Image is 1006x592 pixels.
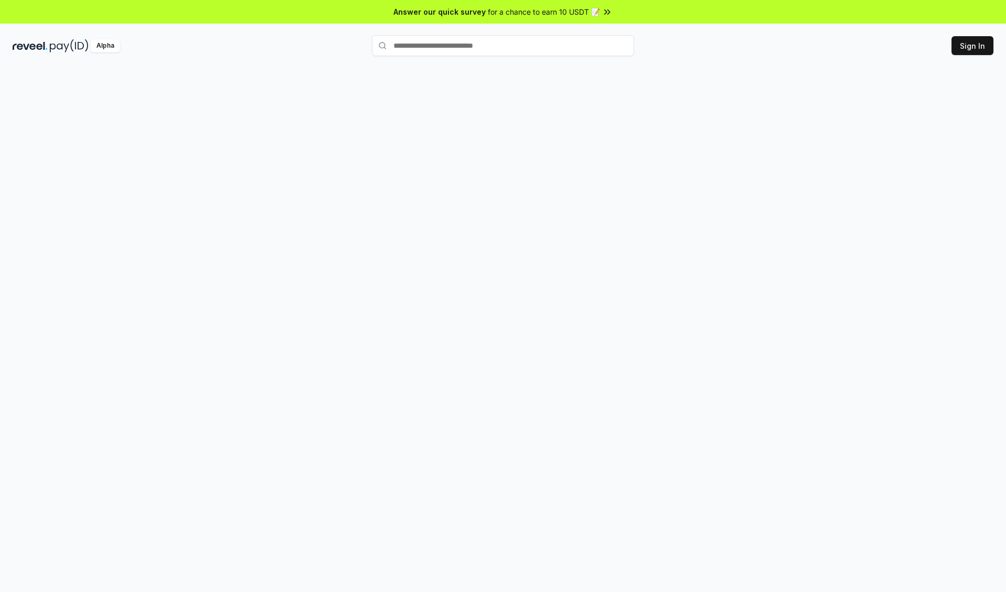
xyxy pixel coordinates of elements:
span: Answer our quick survey [393,6,486,17]
div: Alpha [91,39,120,52]
button: Sign In [952,36,993,55]
img: pay_id [50,39,89,52]
span: for a chance to earn 10 USDT 📝 [488,6,600,17]
img: reveel_dark [13,39,48,52]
